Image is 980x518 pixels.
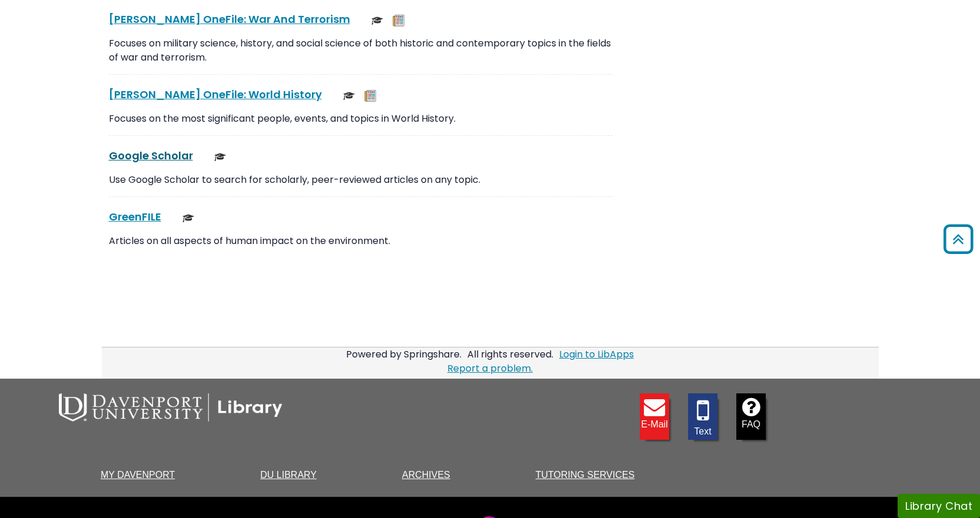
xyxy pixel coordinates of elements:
button: Library Chat [898,494,980,518]
a: Back to Top [939,229,977,249]
img: Scholarly or Peer Reviewed [343,90,355,102]
a: E-mail [640,393,669,440]
div: Powered by Springshare. [344,347,463,361]
a: Google Scholar [109,148,193,163]
p: Focuses on military science, history, and social science of both historic and contemporary topics... [109,36,613,65]
a: GreenFILE [109,209,161,224]
div: All rights reserved. [466,347,555,361]
a: Archives [402,470,450,480]
a: DU Library [260,470,317,480]
img: Scholarly or Peer Reviewed [214,151,226,163]
img: DU Library [59,393,283,422]
p: Focuses on the most significant people, events, and topics in World History. [109,112,613,126]
img: Newspapers [364,90,376,102]
a: [PERSON_NAME] OneFile: World History [109,87,322,102]
a: [PERSON_NAME] OneFile: War And Terrorism [109,12,350,26]
a: FAQ [736,393,766,440]
img: Scholarly or Peer Reviewed [371,15,383,26]
img: Scholarly or Peer Reviewed [182,212,194,224]
a: Tutoring Services [536,470,634,480]
p: Articles on all aspects of human impact on the environment. [109,234,613,248]
a: Login to LibApps [559,347,634,361]
a: Text [688,393,717,440]
img: Newspapers [393,15,404,26]
a: Report a problem. [447,362,533,375]
a: My Davenport [101,470,175,480]
p: Use Google Scholar to search for scholarly, peer-reviewed articles on any topic. [109,173,613,187]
